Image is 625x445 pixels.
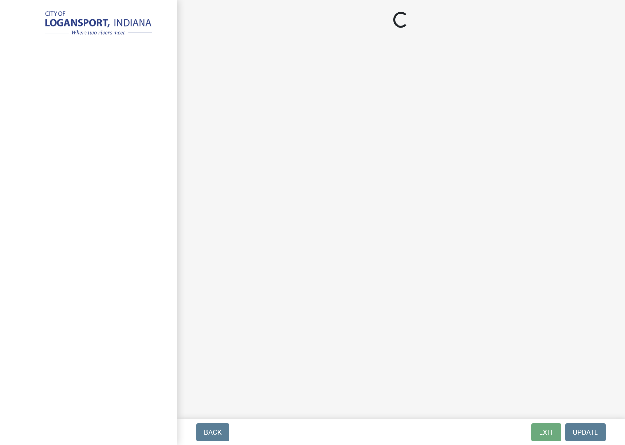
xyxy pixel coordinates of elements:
[565,423,606,441] button: Update
[531,423,561,441] button: Exit
[20,10,161,38] img: City of Logansport, Indiana
[196,423,229,441] button: Back
[573,428,598,436] span: Update
[204,428,222,436] span: Back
